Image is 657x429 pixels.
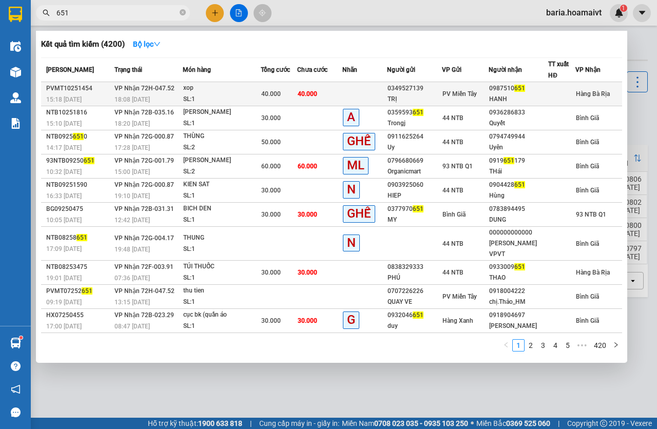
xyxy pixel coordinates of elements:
[576,139,599,146] span: Bình Giã
[46,217,82,224] span: 10:05 [DATE]
[442,240,463,247] span: 44 NTB
[576,211,606,218] span: 93 NTB Q1
[46,168,82,175] span: 10:32 [DATE]
[183,166,260,178] div: SL: 2
[489,204,548,215] div: 0783894495
[489,83,548,94] div: 0987510
[388,142,441,153] div: Uy
[46,107,111,118] div: NTB10251816
[512,339,525,352] li: 1
[489,107,548,118] div: 0936286833
[46,310,111,321] div: HX07250455
[180,8,186,18] span: close-circle
[183,94,260,105] div: SL: 1
[153,41,161,48] span: down
[442,66,461,73] span: VP Gửi
[388,262,441,272] div: 0838329333
[261,90,281,98] span: 40.000
[489,272,548,283] div: THAO
[537,340,549,351] a: 3
[133,40,161,48] strong: Bộ lọc
[489,262,548,272] div: 0933009
[10,92,21,103] img: warehouse-icon
[183,155,260,166] div: [PERSON_NAME]
[298,269,317,276] span: 30.000
[261,66,290,73] span: Tổng cước
[114,235,174,242] span: VP Nhận 72G-004.17
[442,211,466,218] span: Bình Giã
[388,272,441,283] div: PHÚ
[183,272,260,284] div: SL: 1
[388,83,441,94] div: 0349527139
[46,155,111,166] div: 93NTB09250
[114,275,150,282] span: 07:36 [DATE]
[180,9,186,15] span: close-circle
[442,90,477,98] span: PV Miền Tây
[489,131,548,142] div: 0794749944
[125,36,169,52] button: Bộ lọcdown
[537,339,549,352] li: 3
[489,166,548,177] div: THái
[576,269,610,276] span: Hàng Bà Rịa
[261,317,281,324] span: 30.000
[343,311,359,328] span: G
[442,139,463,146] span: 44 NTB
[114,109,174,116] span: VP Nhận 72B-035.16
[114,168,150,175] span: 15:00 [DATE]
[388,215,441,225] div: MY
[114,192,150,200] span: 19:10 [DATE]
[574,339,590,352] span: •••
[442,317,473,324] span: Hàng Xanh
[183,107,260,118] div: [PERSON_NAME]
[576,240,599,247] span: Bình Giã
[576,187,599,194] span: Bình Giã
[500,339,512,352] button: left
[525,340,536,351] a: 2
[46,66,94,73] span: [PERSON_NAME]
[574,339,590,352] li: Next 5 Pages
[114,246,150,253] span: 19:48 [DATE]
[343,109,359,126] span: A
[504,157,514,164] span: 651
[82,287,92,295] span: 651
[9,46,81,60] div: 0937002984
[489,155,548,166] div: 0919 179
[8,66,82,79] div: 30.000
[388,166,441,177] div: Organicmart
[114,66,142,73] span: Trạng thái
[114,133,174,140] span: VP Nhận 72G-000.87
[550,340,561,351] a: 4
[413,109,423,116] span: 651
[489,238,548,260] div: [PERSON_NAME] VPVT
[388,310,441,321] div: 0932046
[261,163,281,170] span: 60.000
[46,299,82,306] span: 09:19 [DATE]
[46,245,82,252] span: 17:09 [DATE]
[41,39,125,50] h3: Kết quả tìm kiếm ( 4200 )
[114,205,174,212] span: VP Nhận 72B-031.31
[183,285,260,297] div: thu tien
[114,311,174,319] span: VP Nhận 72B-023.29
[10,67,21,77] img: warehouse-icon
[343,205,375,222] span: GHẾ
[388,94,441,105] div: TRỊ
[46,232,111,243] div: NTB08258
[298,211,317,218] span: 30.000
[610,339,622,352] button: right
[489,215,548,225] div: DUNG
[343,235,360,251] span: N
[46,286,111,297] div: PVMT07252
[88,10,112,21] span: Nhận:
[342,66,357,73] span: Nhãn
[489,118,548,129] div: Quyết
[500,339,512,352] li: Previous Page
[183,321,260,332] div: SL: 1
[114,96,150,103] span: 18:08 [DATE]
[388,204,441,215] div: 0377970
[442,187,463,194] span: 44 NTB
[8,67,17,78] span: R :
[489,66,522,73] span: Người nhận
[46,180,111,190] div: NTB09251590
[88,9,160,33] div: 93 NTB Q1
[9,10,25,21] span: Gửi:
